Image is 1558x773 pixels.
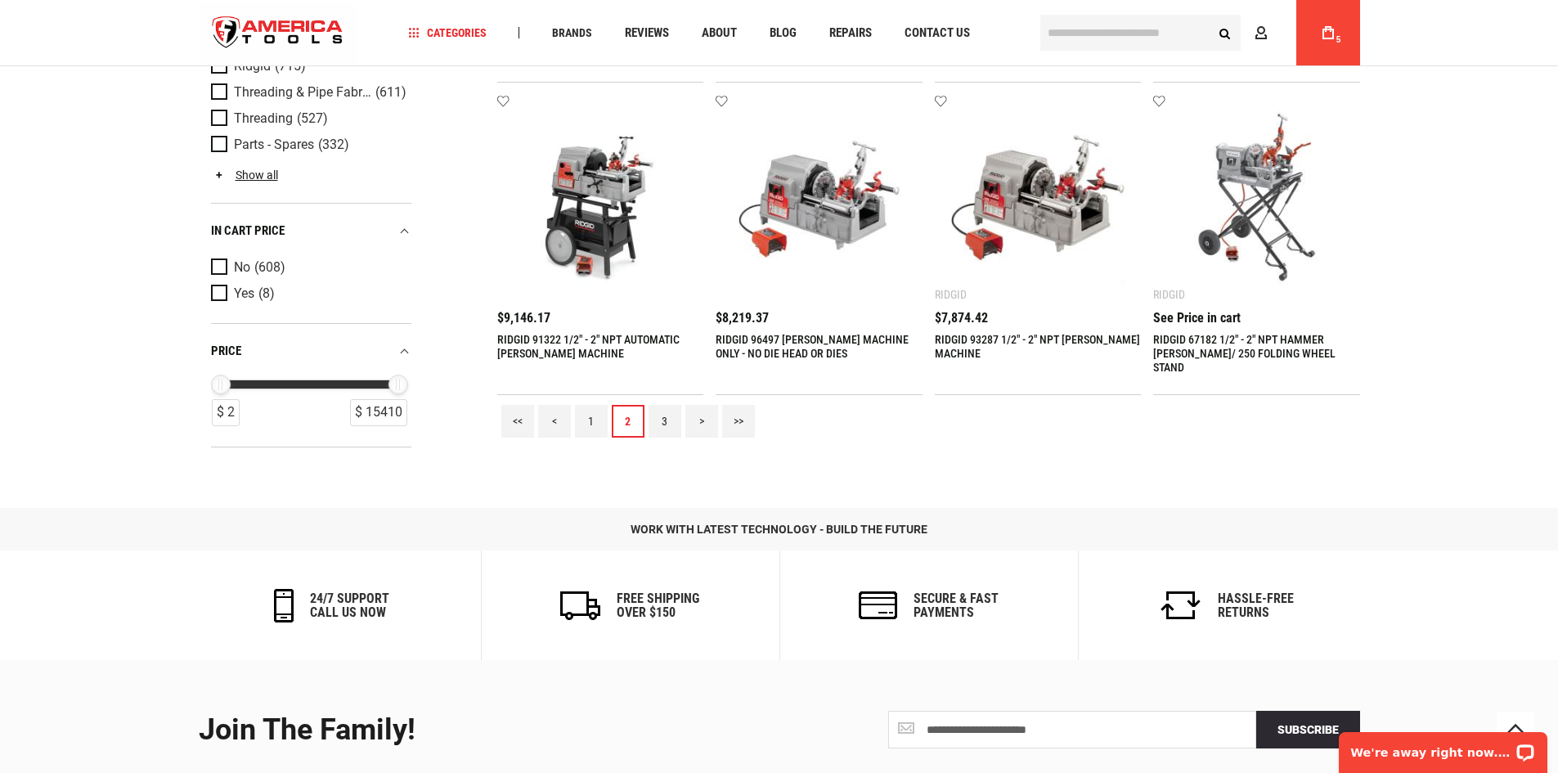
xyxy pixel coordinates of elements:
a: RIDGID 67182 1/2" - 2" NPT HAMMER [PERSON_NAME]/ 250 FOLDING WHEEL STAND [1153,333,1336,374]
div: $ 15410 [350,399,407,426]
span: Threading & Pipe Fabrication [234,85,371,100]
span: (332) [318,137,349,151]
img: RIDGID 91322 1/2 [514,111,688,285]
div: Ridgid [1153,288,1185,301]
a: 1 [575,405,608,438]
span: Subscribe [1277,723,1339,736]
span: No [234,260,250,275]
a: < [538,405,571,438]
span: See Price in cart [1153,312,1241,325]
a: Threading & Pipe Fabrication (611) [211,83,407,101]
a: No (608) [211,258,407,276]
span: About [702,27,737,39]
a: store logo [199,2,357,64]
a: Yes (8) [211,285,407,303]
span: Repairs [829,27,872,39]
a: RIDGID 91322 1/2" - 2" NPT AUTOMATIC [PERSON_NAME] MACHINE [497,333,680,360]
a: Parts - Spares (332) [211,136,407,154]
div: In cart price [211,220,411,242]
img: RIDGID 67182 1/2 [1170,111,1344,285]
a: Reviews [617,22,676,44]
span: Yes [234,286,254,301]
a: RIDGID 96497 [PERSON_NAME] MACHINE ONLY - NO DIE HEAD OR DIES [716,333,909,360]
span: Categories [408,27,487,38]
div: Ridgid [935,288,967,301]
a: Blog [762,22,804,44]
div: $ 2 [212,399,240,426]
a: Categories [401,22,494,44]
span: Parts - Spares [234,137,314,152]
button: Subscribe [1256,711,1360,748]
div: Join the Family! [199,714,767,747]
img: America Tools [199,2,357,64]
a: Threading (527) [211,110,407,128]
a: RIDGID 93287 1/2" - 2" NPT [PERSON_NAME] MACHINE [935,333,1140,360]
a: Contact Us [897,22,977,44]
span: Threading [234,111,293,126]
span: (608) [254,261,285,275]
span: Reviews [625,27,669,39]
span: (527) [297,111,328,125]
span: Contact Us [905,27,970,39]
span: Brands [552,27,592,38]
a: >> [722,405,755,438]
a: About [694,22,744,44]
span: $7,874.42 [935,312,988,325]
a: Show all [211,169,278,182]
a: > [685,405,718,438]
button: Search [1210,17,1241,48]
a: << [501,405,534,438]
img: RIDGID 93287 1/2 [951,111,1125,285]
h6: Hassle-Free Returns [1218,591,1294,620]
img: RIDGID 96497 HAMMER CHUCK MACHINE ONLY - NO DIE HEAD OR DIES [732,111,906,285]
div: Product Filters [211,2,411,447]
a: 3 [649,405,681,438]
a: Brands [545,22,599,44]
span: 5 [1336,35,1341,44]
span: $9,146.17 [497,312,550,325]
span: (611) [375,85,406,99]
span: $8,219.37 [716,312,769,325]
h6: Free Shipping Over $150 [617,591,699,620]
div: price [211,340,411,362]
iframe: LiveChat chat widget [1328,721,1558,773]
span: Blog [770,27,797,39]
h6: secure & fast payments [914,591,999,620]
h6: 24/7 support call us now [310,591,389,620]
a: Repairs [822,22,879,44]
span: (8) [258,287,275,301]
a: 2 [612,405,644,438]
